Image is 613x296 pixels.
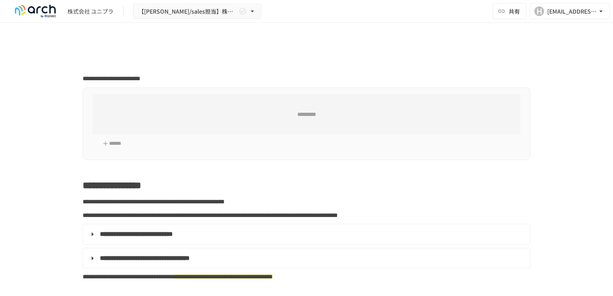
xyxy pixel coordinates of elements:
button: 【[PERSON_NAME]/sales担当】株式会社ユニプラ様_初期設定サポート [133,4,262,19]
span: 【[PERSON_NAME]/sales担当】株式会社ユニプラ様_初期設定サポート [138,6,237,16]
button: H[EMAIL_ADDRESS][DOMAIN_NAME] [530,3,610,19]
button: 共有 [493,3,526,19]
span: 共有 [509,7,520,16]
div: [EMAIL_ADDRESS][DOMAIN_NAME] [547,6,597,16]
img: logo-default@2x-9cf2c760.svg [10,5,61,18]
div: H [534,6,544,16]
div: 株式会社 ユニプラ [67,7,114,16]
